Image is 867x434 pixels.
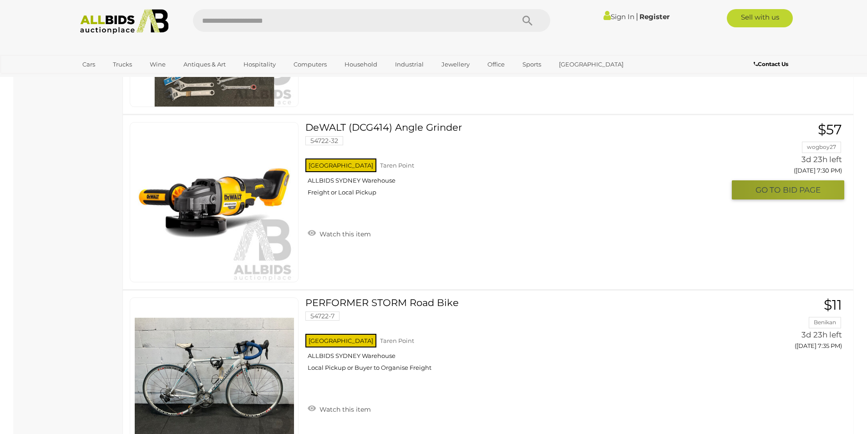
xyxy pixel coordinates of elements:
[603,12,634,21] a: Sign In
[288,57,333,72] a: Computers
[312,297,725,378] a: PERFORMER STORM Road Bike 54722-7 [GEOGRAPHIC_DATA] Taren Point ALLBIDS SYDNEY Warehouse Local Pi...
[177,57,232,72] a: Antiques & Art
[482,57,511,72] a: Office
[76,57,101,72] a: Cars
[75,9,174,34] img: Allbids.com.au
[739,122,844,200] a: $57 wogboy27 3d 23h left ([DATE] 7:30 PM) GO TOBID PAGE
[107,57,138,72] a: Trucks
[727,9,793,27] a: Sell with us
[505,9,550,32] button: Search
[824,296,842,313] span: $11
[436,57,476,72] a: Jewellery
[639,12,669,21] a: Register
[312,122,725,203] a: DeWALT (DCG414) Angle Grinder 54722-32 [GEOGRAPHIC_DATA] Taren Point ALLBIDS SYDNEY Warehouse Fre...
[636,11,638,21] span: |
[317,230,371,238] span: Watch this item
[783,185,821,195] span: BID PAGE
[238,57,282,72] a: Hospitality
[818,121,842,138] span: $57
[339,57,383,72] a: Household
[732,180,844,200] button: GO TOBID PAGE
[754,61,788,67] b: Contact Us
[305,402,373,415] a: Watch this item
[755,185,783,195] span: GO TO
[517,57,547,72] a: Sports
[144,57,172,72] a: Wine
[754,59,791,69] a: Contact Us
[739,297,844,354] a: $11 Benikan 3d 23h left ([DATE] 7:35 PM)
[317,405,371,414] span: Watch this item
[135,123,294,282] img: 54722-32f.jpeg
[389,57,430,72] a: Industrial
[553,57,629,72] a: [GEOGRAPHIC_DATA]
[305,226,373,240] a: Watch this item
